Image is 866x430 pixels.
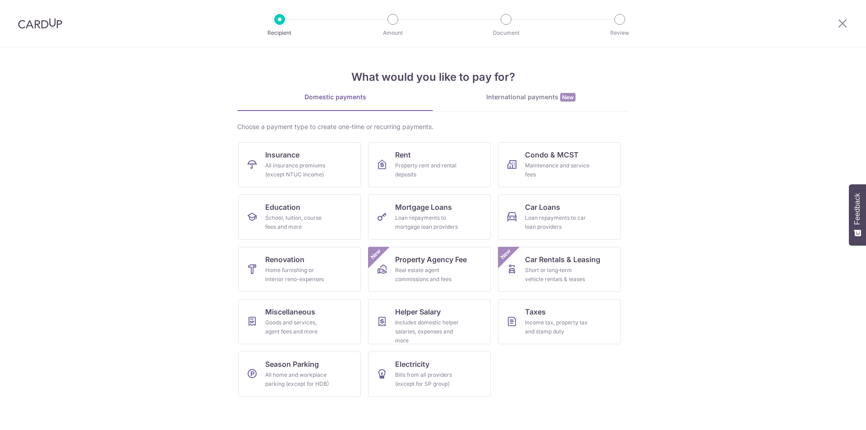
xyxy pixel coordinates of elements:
p: Review [586,28,653,37]
span: Renovation [265,254,304,265]
p: Recipient [246,28,313,37]
span: Mortgage Loans [395,202,452,213]
a: RentProperty rent and rental deposits [368,142,491,187]
a: Car LoansLoan repayments to car loan providers [498,194,621,240]
img: CardUp [18,18,62,29]
span: Education [265,202,300,213]
span: New [369,247,383,262]
a: RenovationHome furnishing or interior reno-expenses [238,247,361,292]
span: Insurance [265,149,299,160]
span: Feedback [853,193,861,225]
div: Property rent and rental deposits [395,161,460,179]
div: Real estate agent commissions and fees [395,266,460,284]
div: Home furnishing or interior reno-expenses [265,266,330,284]
span: Season Parking [265,359,319,370]
a: MiscellaneousGoods and services, agent fees and more [238,299,361,344]
div: Short or long‑term vehicle rentals & leases [525,266,590,284]
a: EducationSchool, tuition, course fees and more [238,194,361,240]
div: Choose a payment type to create one-time or recurring payments. [237,122,629,131]
p: Document [473,28,539,37]
span: Taxes [525,306,546,317]
span: Electricity [395,359,429,370]
a: Car Rentals & LeasingShort or long‑term vehicle rentals & leasesNew [498,247,621,292]
a: ElectricityBills from all providers (except for SP group) [368,351,491,397]
a: TaxesIncome tax, property tax and stamp duty [498,299,621,344]
span: New [560,93,576,102]
div: Maintenance and service fees [525,161,590,179]
a: Mortgage LoansLoan repayments to mortgage loan providers [368,194,491,240]
div: All home and workplace parking (except for HDB) [265,370,330,388]
span: Miscellaneous [265,306,315,317]
a: Condo & MCSTMaintenance and service fees [498,142,621,187]
div: Loan repayments to mortgage loan providers [395,213,460,231]
p: Amount [359,28,426,37]
a: InsuranceAll insurance premiums (except NTUC Income) [238,142,361,187]
button: Feedback - Show survey [849,184,866,245]
div: Domestic payments [237,92,433,102]
h4: What would you like to pay for? [237,69,629,85]
div: Income tax, property tax and stamp duty [525,318,590,336]
div: Includes domestic helper salaries, expenses and more [395,318,460,345]
span: Car Rentals & Leasing [525,254,600,265]
a: Property Agency FeeReal estate agent commissions and feesNew [368,247,491,292]
span: Condo & MCST [525,149,579,160]
span: New [498,247,513,262]
span: Helper Salary [395,306,441,317]
span: Property Agency Fee [395,254,467,265]
div: School, tuition, course fees and more [265,213,330,231]
div: All insurance premiums (except NTUC Income) [265,161,330,179]
a: Season ParkingAll home and workplace parking (except for HDB) [238,351,361,397]
div: Goods and services, agent fees and more [265,318,330,336]
a: Helper SalaryIncludes domestic helper salaries, expenses and more [368,299,491,344]
div: International payments [433,92,629,102]
div: Loan repayments to car loan providers [525,213,590,231]
iframe: Opens a widget where you can find more information [808,403,857,425]
div: Bills from all providers (except for SP group) [395,370,460,388]
span: Car Loans [525,202,560,213]
span: Rent [395,149,411,160]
